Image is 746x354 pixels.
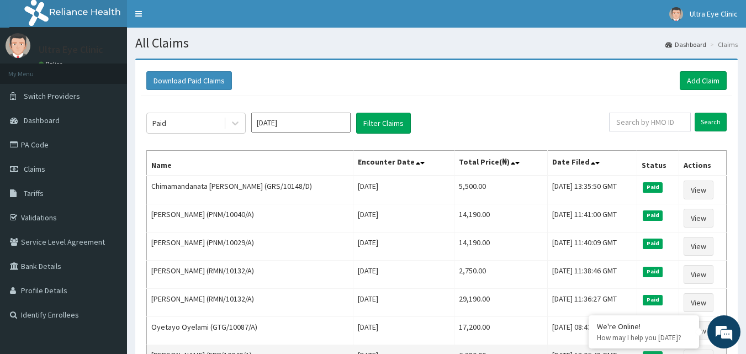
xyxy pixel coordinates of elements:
span: Paid [643,239,663,249]
td: Oyetayo Oyelami (GTG/10087/A) [147,317,353,345]
span: Paid [643,210,663,220]
p: Ultra Eye Clinic [39,45,103,55]
input: Search [695,113,727,131]
div: We're Online! [597,321,691,331]
h1: All Claims [135,36,738,50]
span: Switch Providers [24,91,80,101]
span: Claims [24,164,45,174]
span: Paid [643,267,663,277]
img: d_794563401_company_1708531726252_794563401 [20,55,45,83]
td: 14,190.00 [454,233,547,261]
td: [PERSON_NAME] (PNM/10040/A) [147,204,353,233]
a: View [684,209,713,228]
td: [PERSON_NAME] (RMN/10132/A) [147,261,353,289]
td: [DATE] [353,261,454,289]
th: Total Price(₦) [454,151,547,176]
button: Filter Claims [356,113,411,134]
td: [DATE] [353,176,454,204]
td: [DATE] [353,317,454,345]
td: 17,200.00 [454,317,547,345]
th: Name [147,151,353,176]
td: [DATE] 11:41:00 GMT [547,204,637,233]
textarea: Type your message and hit 'Enter' [6,236,210,275]
a: View [684,265,713,284]
th: Status [637,151,679,176]
li: Claims [707,40,738,49]
td: [DATE] [353,233,454,261]
span: Paid [643,182,663,192]
td: Chimamandanata [PERSON_NAME] (GRS/10148/D) [147,176,353,204]
a: View [684,181,713,199]
td: [DATE] 11:38:46 GMT [547,261,637,289]
div: Minimize live chat window [181,6,208,32]
td: [DATE] [353,289,454,317]
a: Online [39,60,65,68]
td: [PERSON_NAME] (PNM/10029/A) [147,233,353,261]
td: [DATE] 11:40:09 GMT [547,233,637,261]
span: We're online! [64,107,152,218]
button: Download Paid Claims [146,71,232,90]
input: Search by HMO ID [609,113,691,131]
td: [DATE] 13:35:50 GMT [547,176,637,204]
td: [DATE] 08:43:12 GMT [547,317,637,345]
p: How may I help you today? [597,333,691,342]
input: Select Month and Year [251,113,351,133]
a: View [684,293,713,312]
div: Paid [152,118,166,129]
th: Actions [679,151,726,176]
td: 2,750.00 [454,261,547,289]
span: Ultra Eye Clinic [690,9,738,19]
td: 5,500.00 [454,176,547,204]
span: Tariffs [24,188,44,198]
th: Date Filed [547,151,637,176]
a: Add Claim [680,71,727,90]
img: User Image [669,7,683,21]
a: View [684,237,713,256]
span: Paid [643,295,663,305]
div: Chat with us now [57,62,186,76]
th: Encounter Date [353,151,454,176]
a: Dashboard [665,40,706,49]
td: 29,190.00 [454,289,547,317]
img: User Image [6,33,30,58]
td: 14,190.00 [454,204,547,233]
td: [PERSON_NAME] (RMN/10132/A) [147,289,353,317]
span: Dashboard [24,115,60,125]
td: [DATE] 11:36:27 GMT [547,289,637,317]
td: [DATE] [353,204,454,233]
